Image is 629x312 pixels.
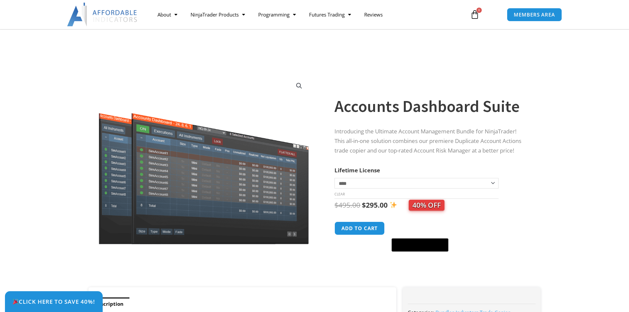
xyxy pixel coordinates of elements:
bdi: 295.00 [362,200,388,210]
a: Programming [252,7,302,22]
a: About [151,7,184,22]
span: 0 [476,8,482,13]
a: 0 [460,5,489,24]
a: 🎉Click Here to save 40%! [5,291,103,312]
label: Lifetime License [334,166,380,174]
iframe: Secure express checkout frame [390,221,450,236]
a: View full-screen image gallery [293,80,305,92]
a: NinjaTrader Products [184,7,252,22]
img: 🎉 [13,299,18,304]
a: Reviews [358,7,389,22]
p: Introducing the Ultimate Account Management Bundle for NinjaTrader! This all-in-one solution comb... [334,127,527,156]
a: Clear options [334,192,345,196]
nav: Menu [151,7,463,22]
bdi: 495.00 [334,200,360,210]
button: Buy with GPay [392,238,448,252]
img: LogoAI | Affordable Indicators – NinjaTrader [67,3,138,26]
span: Click Here to save 40%! [13,299,95,304]
img: ✨ [390,201,397,208]
span: $ [334,200,338,210]
span: $ [362,200,366,210]
h1: Accounts Dashboard Suite [334,95,527,118]
a: Futures Trading [302,7,358,22]
button: Add to cart [334,222,385,235]
span: 40% OFF [409,200,444,211]
a: MEMBERS AREA [507,8,562,21]
img: Screenshot 2024-08-26 155710eeeee [98,75,310,244]
span: MEMBERS AREA [514,12,555,17]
